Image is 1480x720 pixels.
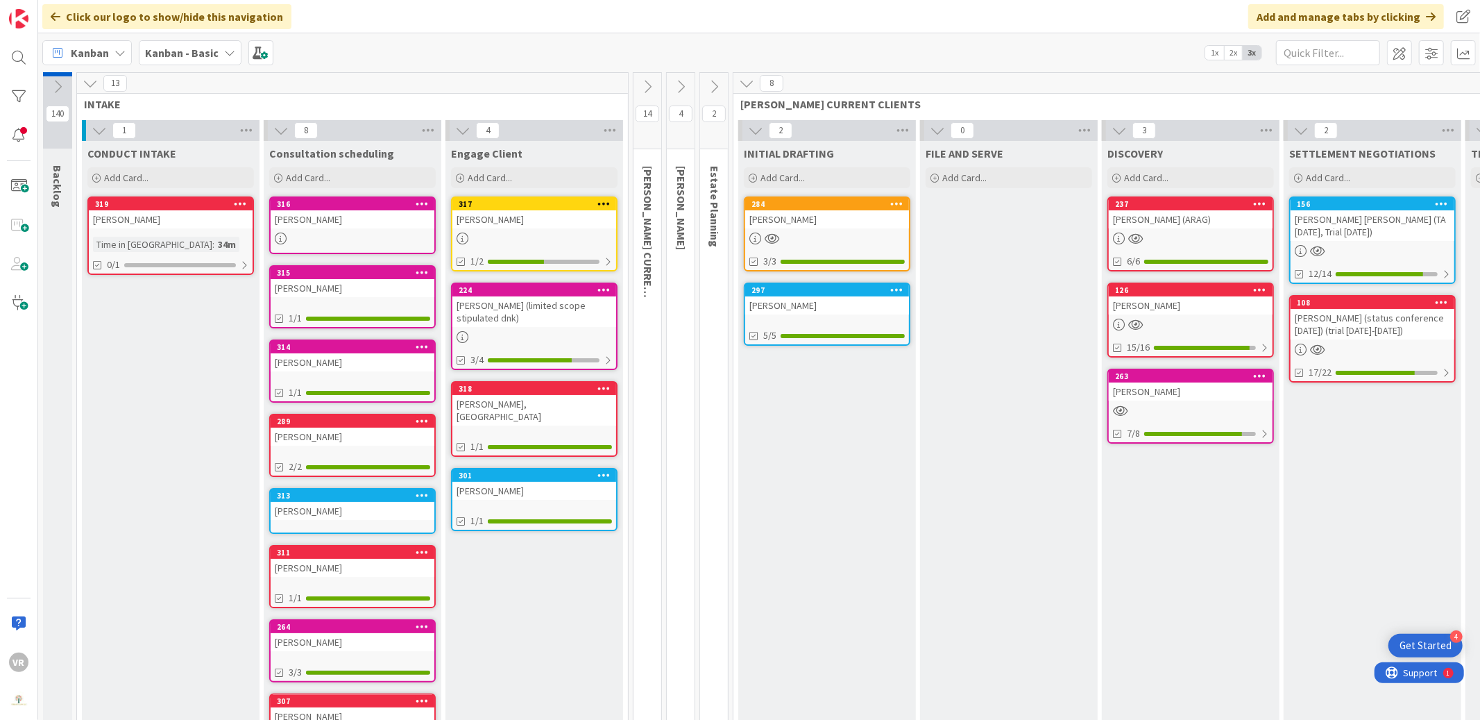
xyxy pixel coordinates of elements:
[271,489,434,502] div: 313
[942,171,987,184] span: Add Card...
[452,383,616,395] div: 318
[1291,210,1454,241] div: [PERSON_NAME] [PERSON_NAME] (TA [DATE], Trial [DATE])
[84,97,611,111] span: INTAKE
[71,44,109,61] span: Kanban
[641,166,655,346] span: KRISTI CURRENT CLIENTS
[1109,284,1273,296] div: 126
[1109,210,1273,228] div: [PERSON_NAME] (ARAG)
[1291,198,1454,241] div: 156[PERSON_NAME] [PERSON_NAME] (TA [DATE], Trial [DATE])
[271,428,434,446] div: [PERSON_NAME]
[1314,122,1338,139] span: 2
[1109,370,1273,401] div: 263[PERSON_NAME]
[745,284,909,315] div: 297[PERSON_NAME]
[271,415,434,446] div: 289[PERSON_NAME]
[277,342,434,352] div: 314
[269,196,436,254] a: 316[PERSON_NAME]
[1115,199,1273,209] div: 237
[451,146,522,160] span: Engage Client
[1109,383,1273,401] div: [PERSON_NAME]
[452,469,616,500] div: 301[PERSON_NAME]
[1450,630,1463,643] div: 4
[459,199,616,209] div: 317
[669,106,692,122] span: 4
[1388,634,1463,658] div: Open Get Started checklist, remaining modules: 4
[271,415,434,428] div: 289
[271,489,434,520] div: 313[PERSON_NAME]
[1127,340,1150,355] span: 15/16
[9,692,28,711] img: avatar
[476,122,500,139] span: 4
[1291,296,1454,309] div: 108
[294,122,318,139] span: 8
[214,237,239,252] div: 34m
[1291,309,1454,340] div: [PERSON_NAME] (status conference [DATE]) (trial [DATE]-[DATE])
[29,2,63,19] span: Support
[926,146,1003,160] span: FILE AND SERVE
[277,696,434,706] div: 307
[1291,296,1454,340] div: 108[PERSON_NAME] (status conference [DATE]) (trial [DATE]-[DATE])
[1289,146,1436,160] span: SETTLEMENT NEGOTIATIONS
[745,210,909,228] div: [PERSON_NAME]
[452,198,616,210] div: 317
[271,621,434,633] div: 264
[1248,4,1444,29] div: Add and manage tabs by clicking
[271,198,434,210] div: 316
[1107,369,1274,444] a: 263[PERSON_NAME]7/8
[46,106,69,122] span: 140
[269,146,394,160] span: Consultation scheduling
[289,591,302,605] span: 1/1
[271,341,434,371] div: 314[PERSON_NAME]
[1291,198,1454,210] div: 156
[459,471,616,480] div: 301
[9,653,28,672] div: VR
[89,198,253,210] div: 319
[470,439,484,454] span: 1/1
[452,284,616,327] div: 224[PERSON_NAME] (limited scope stipulated dnk)
[271,198,434,228] div: 316[PERSON_NAME]
[452,383,616,426] div: 318[PERSON_NAME], [GEOGRAPHIC_DATA]
[271,267,434,297] div: 315[PERSON_NAME]
[760,75,783,92] span: 8
[674,166,688,250] span: KRISTI PROBATE
[72,6,76,17] div: 1
[95,199,253,209] div: 319
[1224,46,1243,60] span: 2x
[1109,296,1273,315] div: [PERSON_NAME]
[277,268,434,278] div: 315
[763,328,776,343] span: 5/5
[271,341,434,353] div: 314
[271,279,434,297] div: [PERSON_NAME]
[468,171,512,184] span: Add Card...
[451,283,618,370] a: 224[PERSON_NAME] (limited scope stipulated dnk)3/4
[1107,283,1274,358] a: 126[PERSON_NAME]15/16
[951,122,974,139] span: 0
[452,210,616,228] div: [PERSON_NAME]
[271,502,434,520] div: [PERSON_NAME]
[751,285,909,295] div: 297
[271,546,434,559] div: 311
[452,198,616,228] div: 317[PERSON_NAME]
[1289,295,1456,383] a: 108[PERSON_NAME] (status conference [DATE]) (trial [DATE]-[DATE])17/22
[277,491,434,501] div: 313
[452,395,616,426] div: [PERSON_NAME], [GEOGRAPHIC_DATA]
[286,171,330,184] span: Add Card...
[451,196,618,271] a: 317[PERSON_NAME]1/2
[87,196,254,275] a: 319[PERSON_NAME]Time in [GEOGRAPHIC_DATA]:34m0/1
[452,284,616,296] div: 224
[1289,196,1456,284] a: 156[PERSON_NAME] [PERSON_NAME] (TA [DATE], Trial [DATE])12/14
[269,340,436,403] a: 314[PERSON_NAME]1/1
[708,166,722,247] span: Estate Planning
[744,283,910,346] a: 297[PERSON_NAME]5/5
[1297,199,1454,209] div: 156
[1109,370,1273,383] div: 263
[751,199,909,209] div: 284
[1309,365,1332,380] span: 17/22
[87,146,176,160] span: CONDUCT INTAKE
[452,296,616,327] div: [PERSON_NAME] (limited scope stipulated dnk)
[271,353,434,371] div: [PERSON_NAME]
[277,417,434,426] div: 289
[42,4,291,29] div: Click our logo to show/hide this navigation
[271,621,434,651] div: 264[PERSON_NAME]
[459,285,616,295] div: 224
[1115,285,1273,295] div: 126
